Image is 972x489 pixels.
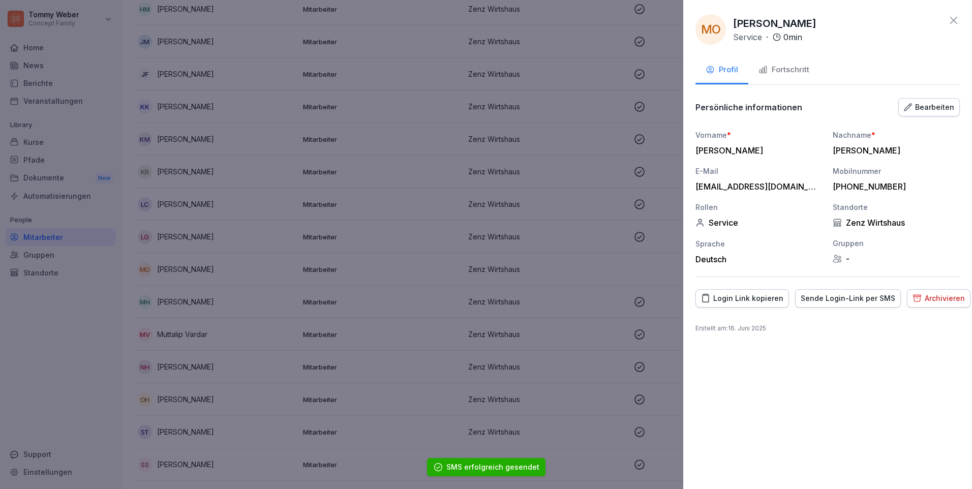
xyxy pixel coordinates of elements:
[833,130,960,140] div: Nachname
[833,254,960,264] div: -
[695,254,823,264] div: Deutsch
[695,218,823,228] div: Service
[833,166,960,176] div: Mobilnummer
[695,166,823,176] div: E-Mail
[695,181,817,192] div: [EMAIL_ADDRESS][DOMAIN_NAME]
[733,31,762,43] p: Service
[783,31,802,43] p: 0 min
[695,145,817,156] div: [PERSON_NAME]
[695,289,789,308] button: Login Link kopieren
[733,31,802,43] div: ·
[695,202,823,212] div: Rollen
[695,324,960,333] p: Erstellt am : 16. Juni 2025
[833,181,955,192] div: [PHONE_NUMBER]
[833,218,960,228] div: Zenz Wirtshaus
[695,14,726,45] div: MO
[913,293,965,304] div: Archivieren
[701,293,783,304] div: Login Link kopieren
[833,238,960,249] div: Gruppen
[695,130,823,140] div: Vorname
[907,289,970,308] button: Archivieren
[695,57,748,84] button: Profil
[733,16,816,31] p: [PERSON_NAME]
[695,238,823,249] div: Sprache
[748,57,819,84] button: Fortschritt
[795,289,901,308] button: Sende Login-Link per SMS
[706,64,738,76] div: Profil
[695,102,802,112] p: Persönliche informationen
[833,202,960,212] div: Standorte
[446,462,539,472] div: SMS erfolgreich gesendet
[833,145,955,156] div: [PERSON_NAME]
[801,293,895,304] div: Sende Login-Link per SMS
[758,64,809,76] div: Fortschritt
[904,102,954,113] div: Bearbeiten
[898,98,960,116] button: Bearbeiten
